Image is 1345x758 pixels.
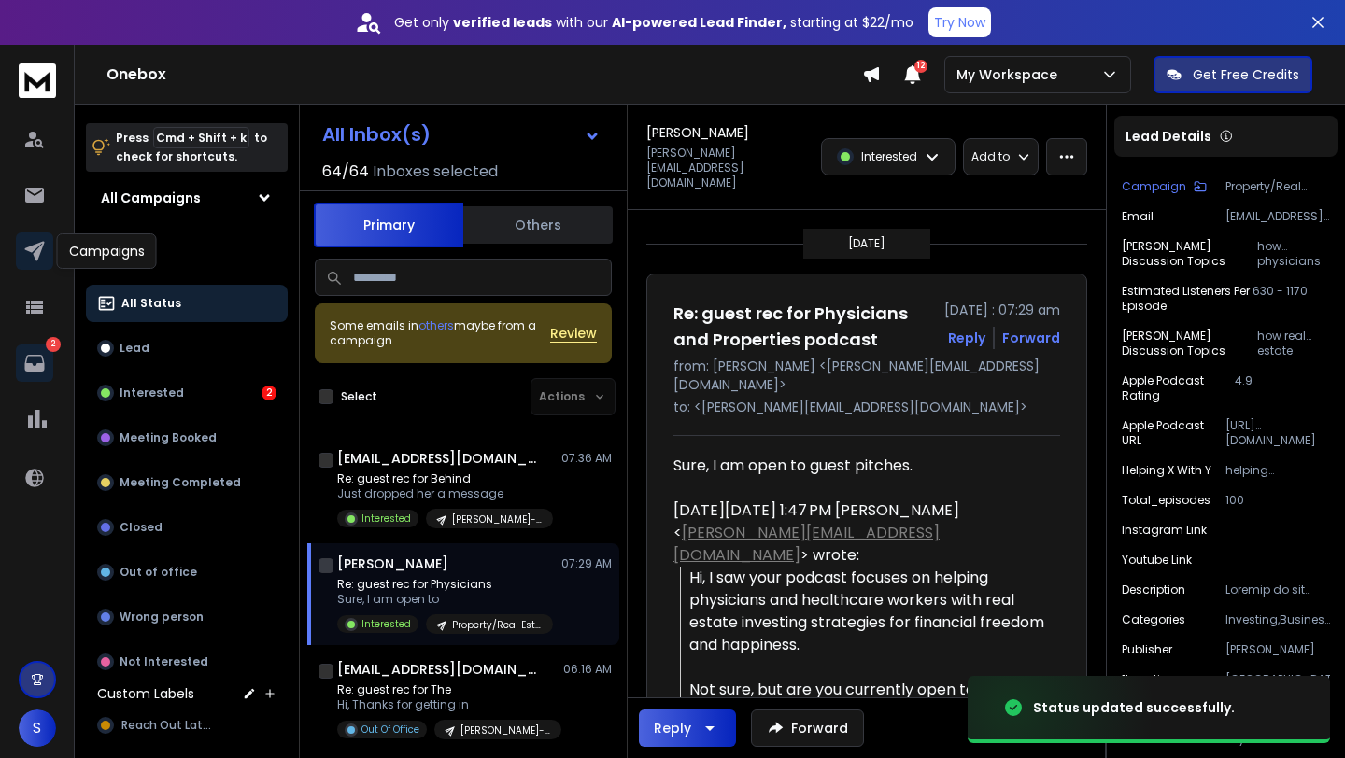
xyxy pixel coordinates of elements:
[120,610,204,625] p: Wrong person
[1122,612,1185,627] p: Categories
[1225,583,1330,597] p: Loremip do sit Ametconsec adi Elitseddoe Tempori, utlab et dolor mag ali en adminimv quis nostru ...
[337,682,561,697] p: Re: guest rec for The
[57,233,157,269] div: Campaigns
[97,684,194,703] h3: Custom Labels
[944,301,1060,319] p: [DATE] : 07:29 am
[86,464,288,501] button: Meeting Completed
[101,189,201,207] h1: All Campaigns
[86,374,288,412] button: Interested2
[1257,239,1330,269] p: how physicians can leverage tax lien investing to generate passive income and achieve financial f...
[361,723,419,737] p: Out Of Office
[86,707,288,744] button: Reach Out Later
[1122,179,1207,194] button: Campaign
[612,13,786,32] strong: AI-powered Lead Finder,
[120,654,208,669] p: Not Interested
[673,522,940,566] a: [PERSON_NAME][EMAIL_ADDRESS][DOMAIN_NAME]
[121,718,213,733] span: Reach Out Later
[646,123,749,142] h1: [PERSON_NAME]
[314,203,463,247] button: Primary
[1122,209,1154,224] p: Email
[673,455,1045,477] div: Sure, I am open to guest pitches.
[361,512,411,526] p: Interested
[452,618,542,632] p: Property/Real Estate ([PERSON_NAME] + [PERSON_NAME]) Batch #2
[1126,127,1211,146] p: Lead Details
[120,475,241,490] p: Meeting Completed
[262,386,276,400] div: 2
[120,520,163,535] p: Closed
[1225,209,1330,224] p: [EMAIL_ADDRESS][DOMAIN_NAME]
[120,386,184,400] p: Interested
[928,7,991,37] button: Try Now
[16,344,53,382] a: 2
[914,60,927,73] span: 12
[673,499,1045,567] div: [DATE][DATE] 1:47 PM [PERSON_NAME] < > wrote:
[639,709,736,747] button: Reply
[452,512,542,526] p: [PERSON_NAME]- (Complete)(Batch #1)
[550,324,597,343] button: Review
[307,116,616,153] button: All Inbox(s)
[86,247,288,274] h3: Filters
[1154,56,1312,93] button: Get Free Credits
[948,329,985,347] button: Reply
[120,341,149,356] p: Lead
[1033,698,1235,717] div: Status updated successfully.
[1225,418,1330,448] p: [URL][DOMAIN_NAME]
[1122,373,1235,403] p: Apple Podcast Rating
[337,697,561,712] p: Hi, Thanks for getting in
[689,679,1045,723] div: Not sure, but are you currently open to guest recs?
[463,204,613,246] button: Others
[373,161,498,183] h3: Inboxes selected
[1257,329,1330,358] p: how real estate strategies can empower physicians to create profitable lead systems while balanci...
[337,486,553,501] p: Just dropped her a message
[337,577,553,592] p: Re: guest rec for Physicians
[689,567,1045,656] div: Hi, I saw your podcast focuses on helping physicians and healthcare workers with real estate inve...
[337,554,448,573] h1: [PERSON_NAME]
[646,146,810,190] p: [PERSON_NAME][EMAIL_ADDRESS][DOMAIN_NAME]
[1122,284,1253,314] p: Estimated listeners per episode
[561,556,612,571] p: 07:29 AM
[673,398,1060,416] p: to: <[PERSON_NAME][EMAIL_ADDRESS][DOMAIN_NAME]>
[46,337,61,352] p: 2
[1225,612,1330,627] p: Investing,Business,Entrepreneurship,Society & Culture,Management
[1235,373,1330,403] p: 4.9
[120,430,217,445] p: Meeting Booked
[1122,418,1226,448] p: Apple Podcast URL
[19,709,56,747] button: S
[120,565,197,580] p: Out of office
[121,296,181,311] p: All Status
[418,317,454,333] span: others
[1122,553,1192,568] p: Youtube Link
[86,179,288,217] button: All Campaigns
[1122,239,1257,269] p: [PERSON_NAME] discussion topics
[1122,493,1210,508] p: Total_episodes
[848,236,885,251] p: [DATE]
[337,449,543,468] h1: [EMAIL_ADDRESS][DOMAIN_NAME]
[86,598,288,636] button: Wrong person
[934,13,985,32] p: Try Now
[394,13,913,32] p: Get only with our starting at $22/mo
[673,301,933,353] h1: Re: guest rec for Physicians and Properties podcast
[337,660,543,679] h1: [EMAIL_ADDRESS][DOMAIN_NAME]
[86,509,288,546] button: Closed
[561,451,612,466] p: 07:36 AM
[1225,493,1330,508] p: 100
[86,643,288,681] button: Not Interested
[86,330,288,367] button: Lead
[330,318,550,348] div: Some emails in maybe from a campaign
[956,65,1065,84] p: My Workspace
[86,554,288,591] button: Out of office
[337,471,553,486] p: Re: guest rec for Behind
[1122,523,1207,538] p: Instagram Link
[322,125,431,144] h1: All Inbox(s)
[1002,329,1060,347] div: Forward
[1122,583,1185,597] p: Description
[654,719,691,737] div: Reply
[460,723,550,737] p: [PERSON_NAME]- (Complete)(Batch #1)
[563,662,612,677] p: 06:16 AM
[1122,329,1257,358] p: [PERSON_NAME] discussion topics
[1225,463,1330,478] p: helping physicians and healthcare workers with real estate investing strategies for financial fre...
[361,617,411,631] p: Interested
